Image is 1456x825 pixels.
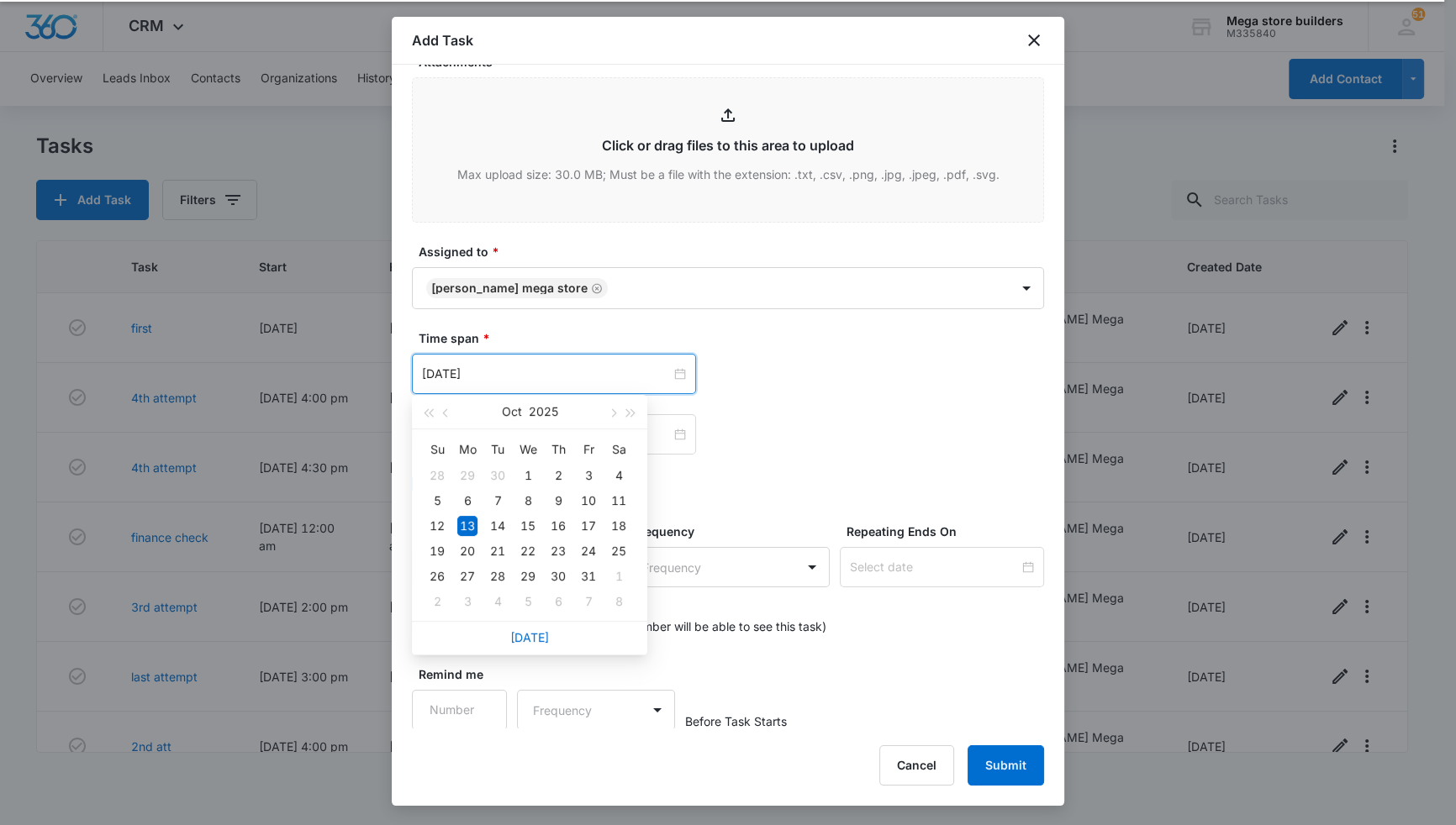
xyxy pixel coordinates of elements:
[457,491,477,511] div: 6
[609,566,629,586] div: 1
[422,589,452,614] td: 2025-11-02
[488,566,508,586] div: 28
[543,513,573,539] td: 2025-10-16
[578,465,599,486] div: 3
[513,513,543,539] td: 2025-10-15
[609,491,629,511] div: 11
[578,541,599,561] div: 24
[412,690,507,730] input: Number
[548,541,568,561] div: 23
[543,436,573,463] th: Th
[488,491,508,511] div: 7
[419,243,1051,260] label: Assigned to
[431,282,588,294] div: [PERSON_NAME] Mega Store
[518,541,538,561] div: 22
[609,465,629,486] div: 4
[422,436,452,463] th: Su
[543,539,573,564] td: 2025-10-23
[573,539,604,564] td: 2025-10-24
[427,516,447,536] div: 12
[518,491,538,511] div: 8
[452,513,483,539] td: 2025-10-13
[604,539,634,564] td: 2025-10-25
[879,745,954,786] button: Cancel
[457,541,477,561] div: 20
[422,365,671,383] input: Oct 13, 2025
[412,30,473,50] h1: Add Task
[573,564,604,589] td: 2025-10-31
[483,463,513,488] td: 2025-09-30
[513,463,543,488] td: 2025-10-01
[488,591,508,612] div: 4
[483,539,513,564] td: 2025-10-21
[513,589,543,614] td: 2025-11-05
[452,539,483,564] td: 2025-10-20
[604,488,634,513] td: 2025-10-11
[588,282,603,294] div: Remove John Mega Store
[452,589,483,614] td: 2025-11-03
[573,488,604,513] td: 2025-10-10
[419,665,514,683] label: Remind me
[457,465,477,486] div: 29
[513,488,543,513] td: 2025-10-08
[573,589,604,614] td: 2025-11-07
[543,564,573,589] td: 2025-10-30
[422,513,452,539] td: 2025-10-12
[604,463,634,488] td: 2025-10-04
[488,541,508,561] div: 21
[513,564,543,589] td: 2025-10-29
[422,488,452,513] td: 2025-10-05
[483,436,513,463] th: Tu
[457,591,477,612] div: 3
[502,395,522,428] button: Oct
[422,463,452,488] td: 2025-09-28
[604,589,634,614] td: 2025-11-08
[457,566,477,586] div: 27
[604,436,634,463] th: Sa
[573,463,604,488] td: 2025-10-03
[483,564,513,589] td: 2025-10-28
[548,591,568,612] div: 6
[510,630,549,644] a: [DATE]
[529,395,558,428] button: 2025
[543,589,573,614] td: 2025-11-06
[518,591,538,612] div: 5
[548,465,568,486] div: 2
[427,566,447,586] div: 26
[452,436,483,463] th: Mo
[518,566,538,586] div: 29
[604,564,634,589] td: 2025-11-01
[452,488,483,513] td: 2025-10-06
[488,465,508,486] div: 30
[452,463,483,488] td: 2025-09-29
[513,436,543,463] th: We
[483,513,513,539] td: 2025-10-14
[850,558,1019,576] input: Select date
[483,589,513,614] td: 2025-11-04
[452,564,483,589] td: 2025-10-27
[422,564,452,589] td: 2025-10-26
[419,329,1051,347] label: Time span
[483,488,513,513] td: 2025-10-07
[518,516,538,536] div: 15
[513,539,543,564] td: 2025-10-22
[604,513,634,539] td: 2025-10-18
[573,436,604,463] th: Fr
[609,516,629,536] div: 18
[518,465,538,486] div: 1
[609,591,629,612] div: 8
[578,591,599,612] div: 7
[578,491,599,511] div: 10
[609,541,629,561] div: 25
[427,465,447,486] div: 28
[1024,30,1044,50] button: close
[548,491,568,511] div: 9
[578,566,599,586] div: 31
[633,523,837,540] label: Frequency
[847,523,1051,540] label: Repeating Ends On
[548,516,568,536] div: 16
[543,463,573,488] td: 2025-10-02
[488,516,508,536] div: 14
[968,745,1044,786] button: Submit
[427,541,447,561] div: 19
